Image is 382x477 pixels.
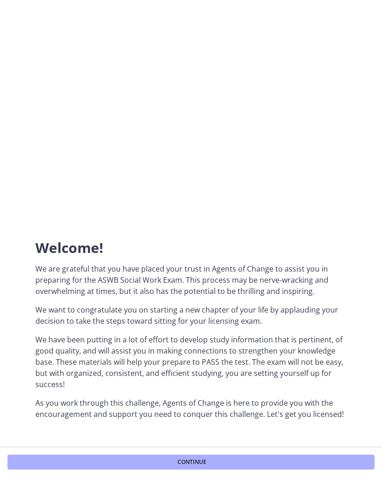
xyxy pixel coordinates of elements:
span: Welcome! [35,238,103,257]
span: Continue [177,458,206,466]
p: We are grateful that you have placed your trust in Agents of Change to assist you in preparing fo... [35,263,347,297]
p: We want to congratulate you on starting a new chapter of your life by applauding your decision to... [35,304,347,327]
strong: How is the course set up? [35,446,130,457]
p: As you work through this challenge, Agents of Change is here to provide you with the encouragemen... [35,397,347,420]
button: Continue [7,455,375,470]
p: We have been putting in a lot of effort to develop study information that is pertinent, of good q... [35,334,347,390]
